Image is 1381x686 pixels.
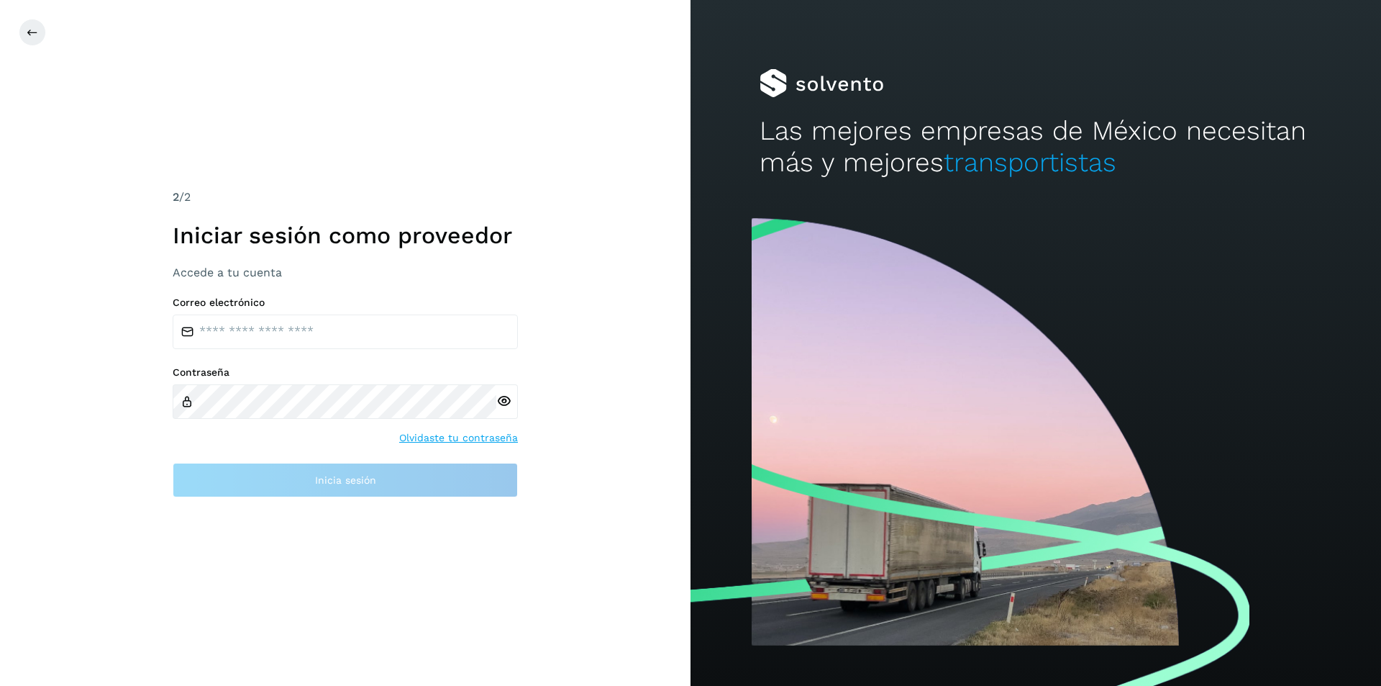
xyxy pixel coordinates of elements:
[315,475,376,485] span: Inicia sesión
[173,266,518,279] h3: Accede a tu cuenta
[173,297,518,309] label: Correo electrónico
[760,115,1312,179] h2: Las mejores empresas de México necesitan más y mejores
[944,147,1116,178] span: transportistas
[173,366,518,379] label: Contraseña
[173,189,518,206] div: /2
[173,222,518,249] h1: Iniciar sesión como proveedor
[173,463,518,497] button: Inicia sesión
[173,190,179,204] span: 2
[399,430,518,446] a: Olvidaste tu contraseña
